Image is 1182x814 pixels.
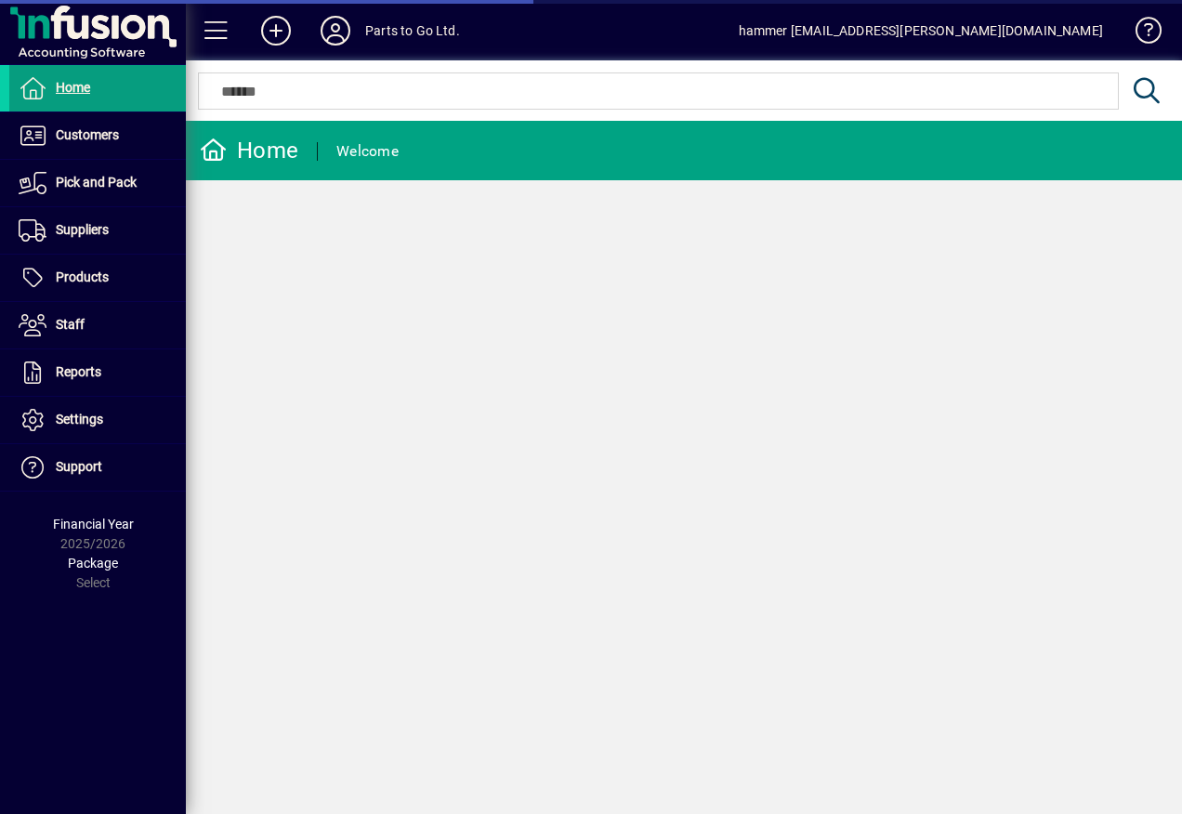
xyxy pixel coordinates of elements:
a: Pick and Pack [9,160,186,206]
span: Support [56,459,102,474]
button: Add [246,14,306,47]
span: Reports [56,364,101,379]
a: Support [9,444,186,491]
div: Home [200,136,298,165]
a: Reports [9,349,186,396]
a: Suppliers [9,207,186,254]
a: Staff [9,302,186,348]
div: Welcome [336,137,399,166]
button: Profile [306,14,365,47]
span: Customers [56,127,119,142]
span: Package [68,556,118,571]
span: Home [56,80,90,95]
span: Financial Year [53,517,134,532]
span: Suppliers [56,222,109,237]
a: Settings [9,397,186,443]
span: Products [56,269,109,284]
span: Settings [56,412,103,427]
span: Staff [56,317,85,332]
span: Pick and Pack [56,175,137,190]
div: Parts to Go Ltd. [365,16,460,46]
a: Customers [9,112,186,159]
div: hammer [EMAIL_ADDRESS][PERSON_NAME][DOMAIN_NAME] [739,16,1103,46]
a: Knowledge Base [1122,4,1159,64]
a: Products [9,255,186,301]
